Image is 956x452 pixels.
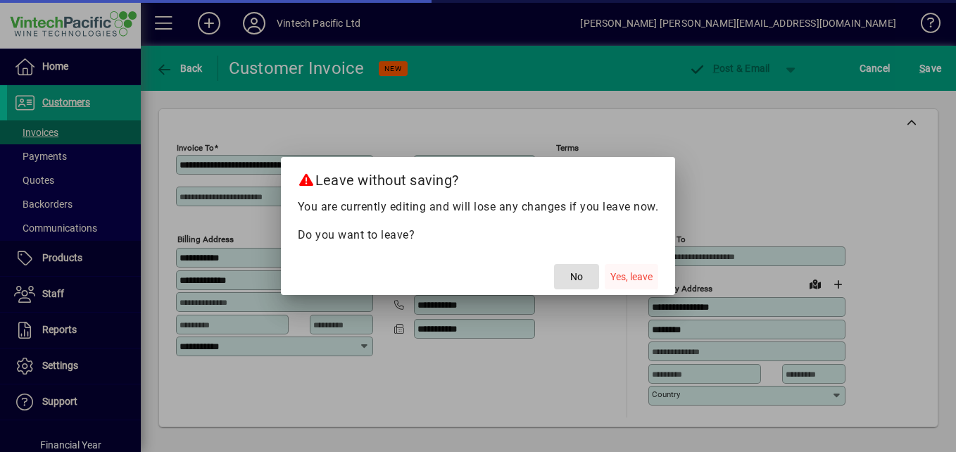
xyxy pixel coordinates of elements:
h2: Leave without saving? [281,157,676,198]
p: You are currently editing and will lose any changes if you leave now. [298,199,659,215]
p: Do you want to leave? [298,227,659,244]
button: No [554,264,599,289]
button: Yes, leave [605,264,658,289]
span: No [570,270,583,284]
span: Yes, leave [610,270,653,284]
